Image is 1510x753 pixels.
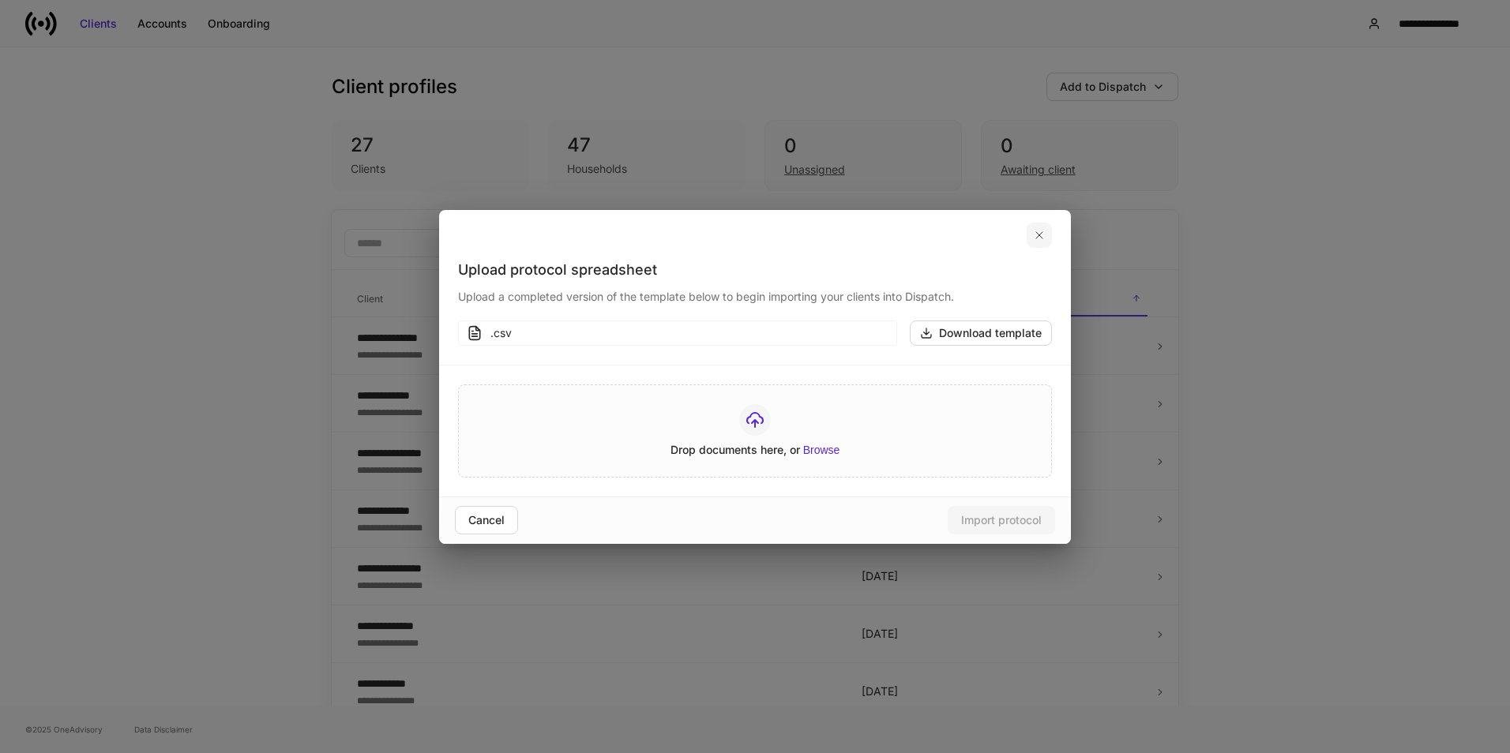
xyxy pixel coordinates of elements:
div: .csv [490,325,888,341]
button: Browse [803,444,840,457]
div: Upload protocol spreadsheet [458,260,1052,279]
button: Import protocol [948,506,1055,534]
div: Import protocol [961,512,1042,528]
div: Download template [939,325,1042,341]
button: Download template [910,320,1052,346]
div: Cancel [468,512,505,528]
div: Upload a completed version of the template below to begin importing your clients into Dispatch. [458,279,1052,305]
h5: Drop documents here, or [670,442,840,458]
button: Cancel [455,506,518,534]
